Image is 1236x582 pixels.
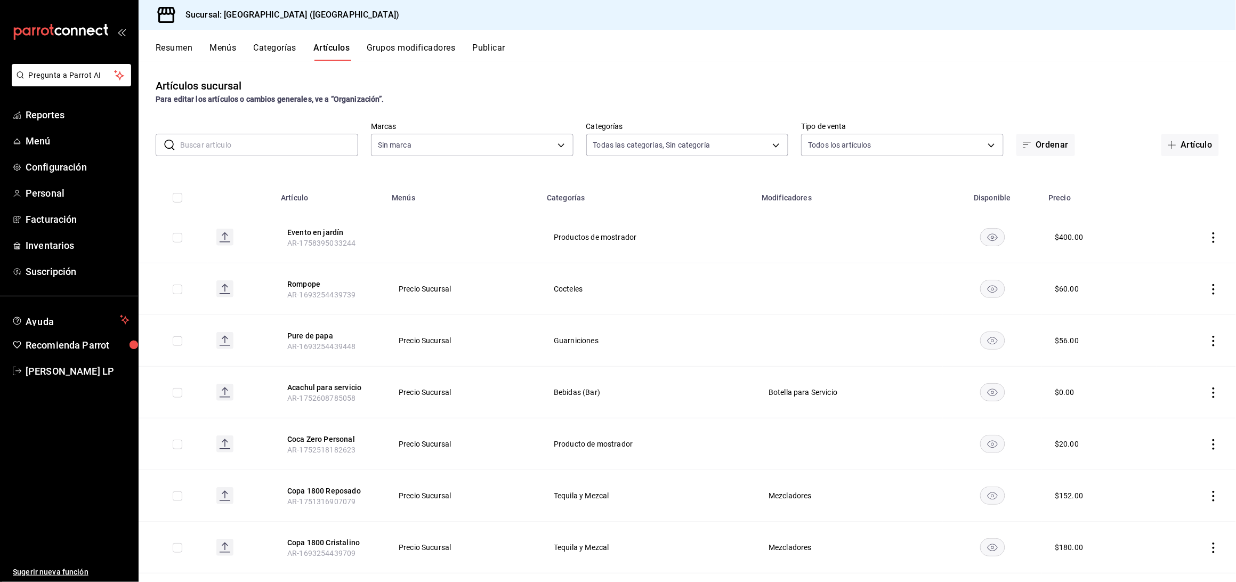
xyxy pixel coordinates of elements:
[1055,542,1083,553] div: $ 180.00
[1161,134,1219,156] button: Artículo
[12,64,131,86] button: Pregunta a Parrot AI
[287,290,356,299] span: AR-1693254439739
[980,332,1005,350] button: availability-product
[385,177,540,212] th: Menús
[287,549,356,557] span: AR-1693254439709
[943,177,1042,212] th: Disponible
[769,389,930,396] span: Botella para Servicio
[1208,387,1219,398] button: actions
[554,337,742,344] span: Guarniciones
[399,337,527,344] span: Precio Sucursal
[554,544,742,551] span: Tequila y Mezcal
[1055,387,1075,398] div: $ 0.00
[399,285,527,293] span: Precio Sucursal
[367,43,455,61] button: Grupos modificadores
[26,338,130,352] span: Recomienda Parrot
[1208,284,1219,295] button: actions
[287,239,356,247] span: AR-1758395033244
[26,186,130,200] span: Personal
[399,440,527,448] span: Precio Sucursal
[1055,335,1079,346] div: $ 56.00
[980,487,1005,505] button: availability-product
[1055,439,1079,449] div: $ 20.00
[254,43,297,61] button: Categorías
[1208,543,1219,553] button: actions
[554,233,742,241] span: Productos de mostrador
[586,123,789,131] label: Categorías
[26,212,130,227] span: Facturación
[287,382,373,393] button: edit-product-location
[287,537,373,548] button: edit-product-location
[378,140,411,150] span: Sin marca
[769,544,930,551] span: Mezcladores
[26,313,116,326] span: Ayuda
[26,238,130,253] span: Inventarios
[287,486,373,496] button: edit-product-location
[980,435,1005,453] button: availability-product
[26,134,130,148] span: Menú
[287,279,373,289] button: edit-product-location
[287,497,356,506] span: AR-1751316907079
[472,43,505,61] button: Publicar
[7,77,131,88] a: Pregunta a Parrot AI
[287,342,356,351] span: AR-1693254439448
[1055,490,1083,501] div: $ 152.00
[399,544,527,551] span: Precio Sucursal
[1208,439,1219,450] button: actions
[1055,232,1083,242] div: $ 400.00
[554,492,742,499] span: Tequila y Mezcal
[156,43,1236,61] div: navigation tabs
[808,140,871,150] span: Todos los artículos
[371,123,573,131] label: Marcas
[26,160,130,174] span: Configuración
[1208,336,1219,346] button: actions
[801,123,1004,131] label: Tipo de venta
[209,43,236,61] button: Menús
[554,440,742,448] span: Producto de mostrador
[399,389,527,396] span: Precio Sucursal
[180,134,358,156] input: Buscar artículo
[156,78,241,94] div: Artículos sucursal
[287,227,373,238] button: edit-product-location
[980,538,1005,556] button: availability-product
[1208,491,1219,502] button: actions
[26,264,130,279] span: Suscripción
[980,228,1005,246] button: availability-product
[540,177,755,212] th: Categorías
[117,28,126,36] button: open_drawer_menu
[26,108,130,122] span: Reportes
[156,43,192,61] button: Resumen
[29,70,115,81] span: Pregunta a Parrot AI
[755,177,943,212] th: Modificadores
[1042,177,1156,212] th: Precio
[287,394,356,402] span: AR-1752608785058
[399,492,527,499] span: Precio Sucursal
[287,330,373,341] button: edit-product-location
[769,492,930,499] span: Mezcladores
[593,140,710,150] span: Todas las categorías, Sin categoría
[13,567,130,578] span: Sugerir nueva función
[156,95,384,103] strong: Para editar los artículos o cambios generales, ve a “Organización”.
[287,446,356,454] span: AR-1752518182623
[554,389,742,396] span: Bebidas (Bar)
[1055,284,1079,294] div: $ 60.00
[1208,232,1219,243] button: actions
[177,9,399,21] h3: Sucursal: [GEOGRAPHIC_DATA] ([GEOGRAPHIC_DATA])
[554,285,742,293] span: Cocteles
[26,364,130,378] span: [PERSON_NAME] LP
[980,280,1005,298] button: availability-product
[313,43,350,61] button: Artículos
[1016,134,1075,156] button: Ordenar
[274,177,385,212] th: Artículo
[287,434,373,444] button: edit-product-location
[980,383,1005,401] button: availability-product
